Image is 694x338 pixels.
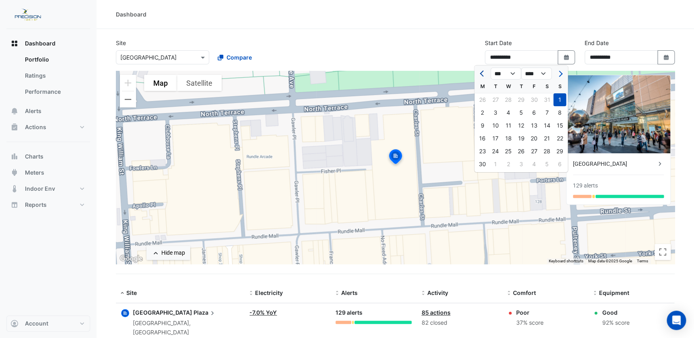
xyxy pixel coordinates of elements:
[655,244,671,260] button: Toggle fullscreen view
[502,93,515,106] div: Wednesday, May 28, 2025
[667,311,686,330] div: Open Intercom Messenger
[515,158,527,171] div: Thursday, July 3, 2025
[549,258,583,264] button: Keyboard shortcuts
[515,145,527,158] div: Thursday, June 26, 2025
[6,315,90,332] button: Account
[146,246,190,260] button: Hide map
[540,80,553,93] div: S
[476,119,489,132] div: 9
[126,289,137,296] span: Site
[476,106,489,119] div: 2
[502,145,515,158] div: Wednesday, June 25, 2025
[540,145,553,158] div: 28
[476,145,489,158] div: Monday, June 23, 2025
[489,145,502,158] div: 24
[502,106,515,119] div: 4
[515,119,527,132] div: 12
[489,80,502,93] div: T
[476,80,489,93] div: M
[6,52,90,103] div: Dashboard
[25,107,41,115] span: Alerts
[540,106,553,119] div: 7
[476,158,489,171] div: 30
[573,160,656,168] div: [GEOGRAPHIC_DATA]
[502,119,515,132] div: Wednesday, June 11, 2025
[6,35,90,52] button: Dashboard
[194,308,216,317] span: Plaza
[25,185,55,193] span: Indoor Env
[540,106,553,119] div: Saturday, June 7, 2025
[116,10,146,19] div: Dashboard
[502,132,515,145] div: Wednesday, June 18, 2025
[6,119,90,135] button: Actions
[427,289,448,296] span: Activity
[161,249,185,257] div: Hide map
[588,259,632,263] span: Map data ©2025 Google
[553,106,566,119] div: 8
[515,132,527,145] div: Thursday, June 19, 2025
[527,106,540,119] div: Friday, June 6, 2025
[476,132,489,145] div: 16
[527,80,540,93] div: F
[485,39,512,47] label: Start Date
[489,119,502,132] div: Tuesday, June 10, 2025
[489,145,502,158] div: Tuesday, June 24, 2025
[10,107,19,115] app-icon: Alerts
[387,148,404,167] img: site-pin-selected.svg
[489,106,502,119] div: Tuesday, June 3, 2025
[602,318,629,328] div: 92% score
[6,165,90,181] button: Meters
[553,145,566,158] div: Sunday, June 29, 2025
[212,50,257,64] button: Compare
[527,119,540,132] div: Friday, June 13, 2025
[515,106,527,119] div: Thursday, June 5, 2025
[19,52,90,68] a: Portfolio
[489,93,502,106] div: 27
[6,197,90,213] button: Reports
[585,39,609,47] label: End Date
[513,289,536,296] span: Comfort
[25,123,46,131] span: Actions
[10,185,19,193] app-icon: Indoor Env
[540,132,553,145] div: Saturday, June 21, 2025
[540,132,553,145] div: 21
[502,106,515,119] div: Wednesday, June 4, 2025
[515,80,527,93] div: T
[553,132,566,145] div: Sunday, June 22, 2025
[527,158,540,171] div: Friday, July 4, 2025
[553,119,566,132] div: Sunday, June 15, 2025
[133,309,192,316] span: [GEOGRAPHIC_DATA]
[527,106,540,119] div: 6
[553,158,566,171] div: 6
[118,253,144,264] img: Google
[25,169,44,177] span: Meters
[489,106,502,119] div: 3
[553,158,566,171] div: Sunday, July 6, 2025
[489,93,502,106] div: Tuesday, May 27, 2025
[553,93,566,106] div: 1
[25,201,47,209] span: Reports
[489,158,502,171] div: 1
[502,119,515,132] div: 11
[10,169,19,177] app-icon: Meters
[502,158,515,171] div: 2
[637,259,648,263] a: Terms (opens in new tab)
[421,309,450,316] a: 85 actions
[341,289,358,296] span: Alerts
[25,319,48,328] span: Account
[489,119,502,132] div: 10
[553,119,566,132] div: 15
[521,68,552,80] select: Select year
[25,153,43,161] span: Charts
[555,67,564,80] button: Next month
[10,6,46,23] img: Company Logo
[10,201,19,209] app-icon: Reports
[19,84,90,100] a: Performance
[540,119,553,132] div: Saturday, June 14, 2025
[489,158,502,171] div: Tuesday, July 1, 2025
[540,93,553,106] div: Saturday, May 31, 2025
[120,91,136,107] button: Zoom out
[515,145,527,158] div: 26
[515,106,527,119] div: 5
[336,308,412,317] div: 129 alerts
